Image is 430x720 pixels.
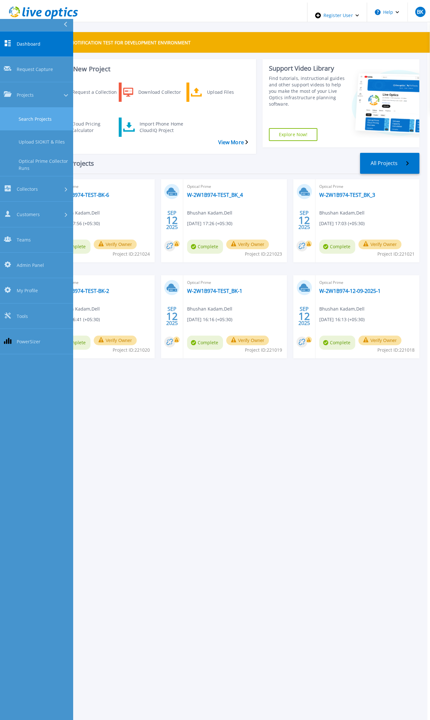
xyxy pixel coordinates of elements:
[17,338,40,345] span: PowerSizer
[319,316,365,323] span: [DATE] 16:13 (+05:30)
[187,336,223,350] span: Complete
[319,183,416,190] span: Optical Prime
[298,313,310,319] span: 12
[377,347,415,354] span: Project ID: 221018
[17,66,53,73] span: Request Capture
[55,209,100,216] span: Bhushan Kadam , Dell
[50,40,191,46] p: THIS IS A NOTIFICATION TEST FOR DEVELOPMENT ENVIRONMENT
[94,336,137,345] button: Verify Owner
[319,279,416,286] span: Optical Prime
[269,75,347,107] div: Find tutorials, instructional guides and other support videos to help you make the most of your L...
[187,220,232,227] span: [DATE] 17:26 (+05:30)
[69,84,121,100] div: Request a Collection
[166,313,178,319] span: 12
[187,279,283,286] span: Optical Prime
[245,250,282,258] span: Project ID: 221023
[51,83,123,102] a: Request a Collection
[307,3,367,28] div: Register User
[17,287,38,294] span: My Profile
[187,288,242,294] a: W-2W1B974-TEST_BK-1
[187,305,232,312] span: Bhushan Kadam , Dell
[226,336,269,345] button: Verify Owner
[55,220,100,227] span: [DATE] 17:56 (+05:30)
[135,84,189,100] div: Download Collector
[166,208,178,232] div: SEP 2025
[136,119,191,135] div: Import Phone Home CloudIQ Project
[68,119,121,135] div: Cloud Pricing Calculator
[298,208,310,232] div: SEP 2025
[55,192,109,198] a: W-2W1B974-TEST-BK-6
[187,183,283,190] span: Optical Prime
[17,186,38,192] span: Collectors
[166,217,178,223] span: 12
[17,40,40,47] span: Dashboard
[319,209,365,216] span: Bhushan Kadam , Dell
[17,262,44,268] span: Admin Panel
[358,336,401,345] button: Verify Owner
[51,66,248,73] h3: Start a New Project
[55,288,109,294] a: W-2W1B974-TEST-BK-2
[360,153,419,174] a: All Projects
[113,347,150,354] span: Project ID: 221020
[417,9,423,14] span: BK
[186,83,258,102] a: Upload Files
[55,316,100,323] span: [DATE] 16:41 (+05:30)
[17,92,34,98] span: Projects
[319,288,381,294] a: W-2W1B974-12-09-2025-1
[319,240,355,254] span: Complete
[17,313,28,320] span: Tools
[113,250,150,258] span: Project ID: 221024
[367,3,407,22] button: Help
[17,236,31,243] span: Teams
[55,305,100,312] span: Bhushan Kadam , Dell
[319,192,375,198] a: W-2W1B974-TEST_BK_3
[94,240,137,249] button: Verify Owner
[298,304,310,328] div: SEP 2025
[319,305,365,312] span: Bhushan Kadam , Dell
[245,347,282,354] span: Project ID: 221019
[204,84,257,100] div: Upload Files
[269,128,318,141] a: Explore Now!
[187,316,232,323] span: [DATE] 16:16 (+05:30)
[166,304,178,328] div: SEP 2025
[226,240,269,249] button: Verify Owner
[319,220,365,227] span: [DATE] 17:03 (+05:30)
[119,83,191,102] a: Download Collector
[17,211,40,218] span: Customers
[319,336,355,350] span: Complete
[298,217,310,223] span: 12
[187,192,243,198] a: W-2W1B974-TEST_BK_4
[55,183,151,190] span: Optical Prime
[358,240,401,249] button: Verify Owner
[55,279,151,286] span: Optical Prime
[187,209,232,216] span: Bhushan Kadam , Dell
[269,64,347,73] div: Support Video Library
[187,240,223,254] span: Complete
[51,118,123,137] a: Cloud Pricing Calculator
[377,250,415,258] span: Project ID: 221021
[218,139,248,145] a: View More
